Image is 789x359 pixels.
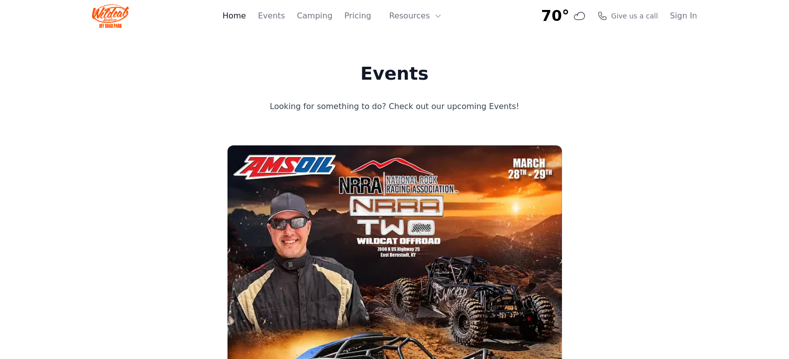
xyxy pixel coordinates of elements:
a: Sign In [670,10,697,22]
img: Wildcat Logo [92,4,129,28]
h1: Events [230,64,560,84]
a: Home [223,10,246,22]
span: Give us a call [611,11,658,21]
a: Give us a call [597,11,658,21]
a: Camping [297,10,332,22]
a: Events [258,10,285,22]
a: Pricing [344,10,371,22]
button: Resources [383,6,448,26]
span: 70° [541,7,569,25]
p: Looking for something to do? Check out our upcoming Events! [230,100,560,114]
